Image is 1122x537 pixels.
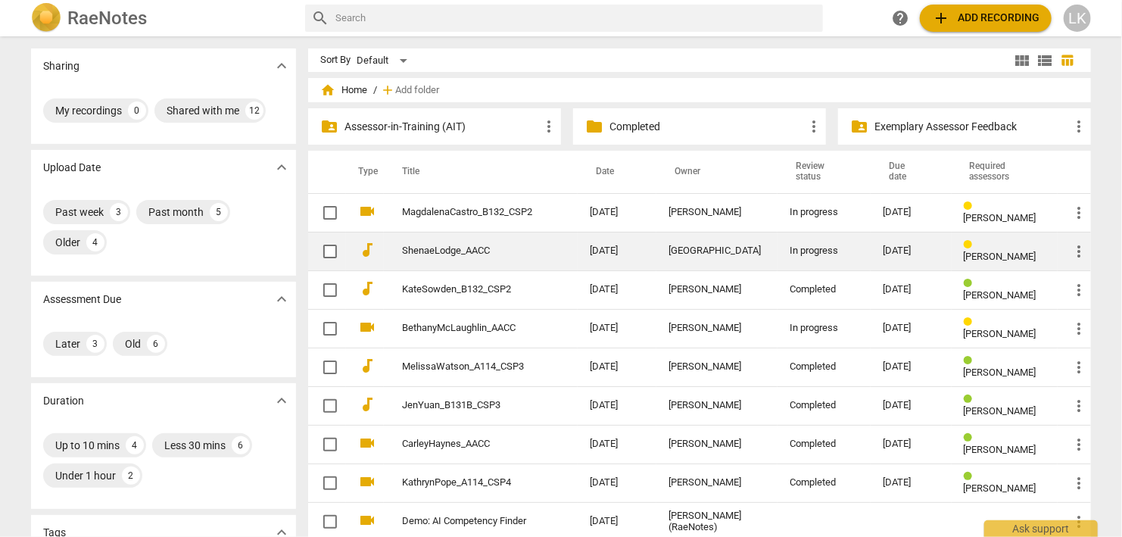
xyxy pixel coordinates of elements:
[578,425,656,464] td: [DATE]
[1070,358,1088,376] span: more_vert
[344,119,540,135] p: Assessor-in-Training (AIT)
[669,439,765,450] div: [PERSON_NAME]
[1070,281,1088,299] span: more_vert
[1070,117,1088,136] span: more_vert
[273,290,291,308] span: expand_more
[669,400,765,411] div: [PERSON_NAME]
[883,439,939,450] div: [DATE]
[210,203,228,221] div: 5
[164,438,226,453] div: Less 30 mins
[402,439,535,450] a: CarleyHaynes_AACC
[320,83,367,98] span: Home
[1070,320,1088,338] span: more_vert
[358,511,376,529] span: videocam
[578,386,656,425] td: [DATE]
[964,278,978,289] span: Review status: completed
[67,8,147,29] h2: RaeNotes
[55,468,116,483] div: Under 1 hour
[790,245,859,257] div: In progress
[335,6,817,30] input: Search
[669,510,765,533] div: [PERSON_NAME] (RaeNotes)
[86,233,104,251] div: 4
[358,357,376,375] span: audiotrack
[932,9,1039,27] span: Add recording
[346,151,384,193] th: Type
[883,323,939,334] div: [DATE]
[402,516,535,527] a: Demo: AI Competency Finder
[578,348,656,386] td: [DATE]
[55,204,104,220] div: Past week
[669,361,765,373] div: [PERSON_NAME]
[964,328,1036,339] span: [PERSON_NAME]
[578,151,656,193] th: Date
[891,9,909,27] span: help
[358,434,376,452] span: videocam
[790,323,859,334] div: In progress
[883,245,939,257] div: [DATE]
[964,355,978,367] span: Review status: completed
[402,323,535,334] a: BethanyMcLaughlin_AACC
[358,395,376,414] span: audiotrack
[964,251,1036,262] span: [PERSON_NAME]
[147,335,165,353] div: 6
[373,85,377,96] span: /
[964,212,1036,223] span: [PERSON_NAME]
[311,9,329,27] span: search
[1070,513,1088,531] span: more_vert
[578,193,656,232] td: [DATE]
[964,482,1036,494] span: [PERSON_NAME]
[883,477,939,489] div: [DATE]
[402,400,535,411] a: JenYuan_B131B_CSP3
[1061,53,1075,67] span: table_chart
[669,477,765,489] div: [PERSON_NAME]
[1033,49,1056,72] button: List view
[270,55,293,77] button: Show more
[883,207,939,218] div: [DATE]
[964,239,978,251] span: Review status: in progress
[669,207,765,218] div: [PERSON_NAME]
[1064,5,1091,32] div: LK
[887,5,914,32] a: Help
[964,367,1036,378] span: [PERSON_NAME]
[43,292,121,308] p: Assessment Due
[984,520,1098,537] div: Ask support
[402,477,535,489] a: KathrynPope_A114_CSP4
[31,3,293,33] a: LogoRaeNotes
[578,464,656,502] td: [DATE]
[1056,49,1079,72] button: Table view
[964,432,978,444] span: Review status: completed
[874,119,1070,135] p: Exemplary Assessor Feedback
[964,444,1036,455] span: [PERSON_NAME]
[232,436,250,454] div: 6
[320,117,338,136] span: folder_shared
[964,317,978,328] span: Review status: in progress
[883,284,939,295] div: [DATE]
[320,55,351,66] div: Sort By
[358,318,376,336] span: videocam
[920,5,1052,32] button: Upload
[43,393,84,409] p: Duration
[270,389,293,412] button: Show more
[790,361,859,373] div: Completed
[357,48,413,73] div: Default
[1011,49,1033,72] button: Tile view
[148,204,204,220] div: Past month
[871,151,951,193] th: Due date
[609,119,805,135] p: Completed
[850,117,868,136] span: folder_shared
[1070,204,1088,222] span: more_vert
[1070,474,1088,492] span: more_vert
[320,83,335,98] span: home
[964,201,978,212] span: Review status: in progress
[358,473,376,491] span: videocam
[55,103,122,118] div: My recordings
[55,235,80,250] div: Older
[245,101,263,120] div: 12
[1070,242,1088,261] span: more_vert
[167,103,239,118] div: Shared with me
[86,335,104,353] div: 3
[1013,52,1031,70] span: view_module
[395,85,439,96] span: Add folder
[125,336,141,351] div: Old
[778,151,871,193] th: Review status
